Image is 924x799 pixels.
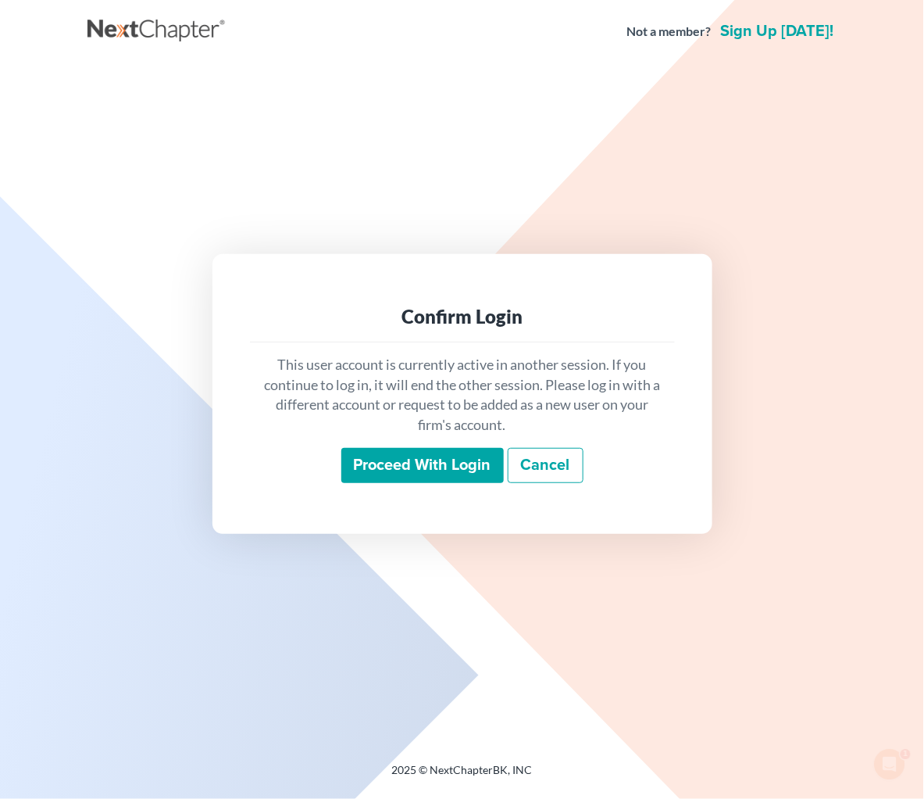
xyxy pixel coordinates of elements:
strong: Not a member? [627,23,712,41]
div: Confirm Login [262,304,662,329]
iframe: Intercom live chat [871,746,908,783]
p: This user account is currently active in another session. If you continue to log in, it will end ... [262,355,662,435]
a: Cancel [508,448,583,484]
input: Proceed with login [341,448,504,484]
div: 2025 © NextChapterBK, INC [87,762,837,790]
span: 1 [903,746,915,758]
a: Sign up [DATE]! [718,23,837,39]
